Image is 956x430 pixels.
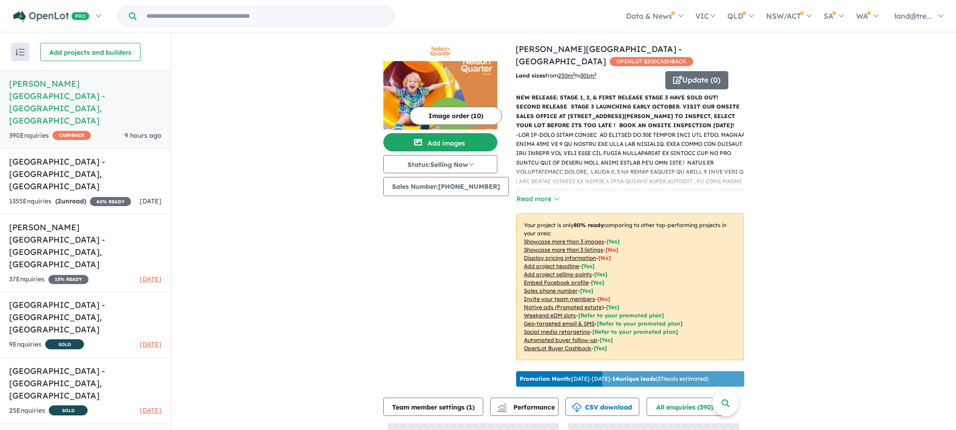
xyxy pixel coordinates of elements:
[575,72,596,79] span: to
[600,337,613,343] span: [Yes]
[516,213,744,360] p: Your project is only comparing to other top-performing projects in your area: - - - - - - - - - -...
[524,263,579,269] u: Add project headline
[591,279,604,286] span: [ Yes ]
[592,328,678,335] span: [Refer to your promoted plan]
[9,221,162,270] h5: [PERSON_NAME] [GEOGRAPHIC_DATA] - [GEOGRAPHIC_DATA] , [GEOGRAPHIC_DATA]
[40,43,141,61] button: Add projects and builders
[57,197,61,205] span: 2
[516,130,751,307] p: - LOR IP-DOLO SITAM CONSEC AD ELITSED DO 30E TEMPOR INCI UTL ETDO. MAGNAAL ENIMA 43MI VE 9 QU NOS...
[578,312,664,319] span: [Refer to your promoted plan]
[606,304,619,311] span: [Yes]
[383,398,483,416] button: Team member settings (1)
[498,403,506,408] img: line-chart.svg
[524,337,597,343] u: Automated buyer follow-up
[140,406,162,414] span: [DATE]
[140,197,162,205] span: [DATE]
[524,304,604,311] u: Native ads (Promoted estate)
[497,406,507,412] img: bar-chart.svg
[598,254,611,261] span: [ No ]
[516,72,545,79] b: Land sizes
[524,279,589,286] u: Embed Facebook profile
[524,320,595,327] u: Geo-targeted email & SMS
[524,246,603,253] u: Showcase more than 3 listings
[410,107,502,125] button: Image order (10)
[52,131,91,140] span: CASHBACK
[520,375,571,382] b: Promotion Month:
[516,44,682,67] a: [PERSON_NAME][GEOGRAPHIC_DATA] - [GEOGRAPHIC_DATA]
[647,398,729,416] button: All enquiries (390)
[499,403,555,411] span: Performance
[524,295,595,302] u: Invite your team members
[597,295,610,302] span: [ No ]
[580,287,593,294] span: [ Yes ]
[516,93,744,130] p: NEW RELEASE: STAGE 1, 2, & FIRST RELEASE STAGE 3 HAVE SOLD OUT! SECOND RELEASE STAGE 3 LAUNCHING ...
[516,194,559,204] button: Read more
[565,398,639,416] button: CSV download
[9,365,162,402] h5: [GEOGRAPHIC_DATA] - [GEOGRAPHIC_DATA] , [GEOGRAPHIC_DATA]
[581,263,595,269] span: [ Yes ]
[597,320,683,327] span: [Refer to your promoted plan]
[9,339,84,351] div: 9 Enquir ies
[490,398,559,416] button: Performance
[606,246,618,253] span: [ No ]
[524,312,576,319] u: Weekend eDM slots
[524,238,604,245] u: Showcase more than 3 images
[9,78,162,127] h5: [PERSON_NAME][GEOGRAPHIC_DATA] - [GEOGRAPHIC_DATA] , [GEOGRAPHIC_DATA]
[469,403,472,411] span: 1
[49,405,88,415] span: SOLD
[48,275,89,284] span: 15 % READY
[9,155,162,192] h5: [GEOGRAPHIC_DATA] - [GEOGRAPHIC_DATA] , [GEOGRAPHIC_DATA]
[9,405,88,417] div: 25 Enquir ies
[9,274,89,285] div: 37 Enquir ies
[13,11,89,22] img: Openlot PRO Logo White
[524,254,596,261] u: Display pricing information
[9,299,162,336] h5: [GEOGRAPHIC_DATA] - [GEOGRAPHIC_DATA] , [GEOGRAPHIC_DATA]
[524,328,590,335] u: Social media retargeting
[140,340,162,348] span: [DATE]
[524,271,592,278] u: Add project selling-points
[9,196,131,207] div: 1355 Enquir ies
[383,133,497,151] button: Add images
[594,271,607,278] span: [ Yes ]
[558,72,575,79] u: 250 m
[9,130,91,141] div: 390 Enquir ies
[606,238,620,245] span: [ Yes ]
[594,345,607,352] span: [Yes]
[572,403,581,412] img: download icon
[520,375,709,383] p: [DATE] - [DATE] - ( 37 leads estimated)
[524,345,591,352] u: OpenLot Buyer Cashback
[573,72,575,77] sup: 2
[516,71,658,80] p: from
[387,47,494,57] img: Nelson Quarter Estate - Box Hill Logo
[138,6,392,26] input: Try estate name, suburb, builder or developer
[16,49,25,56] img: sort.svg
[383,177,509,196] button: Sales Number:[PHONE_NUMBER]
[594,72,596,77] sup: 2
[383,155,497,173] button: Status:Selling Now
[610,57,693,66] span: OPENLOT $ 200 CASHBACK
[383,43,497,130] a: Nelson Quarter Estate - Box Hill LogoNelson Quarter Estate - Box Hill
[45,339,84,349] span: SOLD
[125,131,162,140] span: 9 hours ago
[383,61,497,130] img: Nelson Quarter Estate - Box Hill
[140,275,162,283] span: [DATE]
[524,287,578,294] u: Sales phone number
[574,222,604,228] b: 80 % ready
[55,197,86,205] strong: ( unread)
[580,72,596,79] u: 301 m
[894,11,932,21] span: land@tre...
[665,71,728,89] button: Update (0)
[612,375,656,382] b: 14 unique leads
[90,197,131,206] span: 40 % READY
